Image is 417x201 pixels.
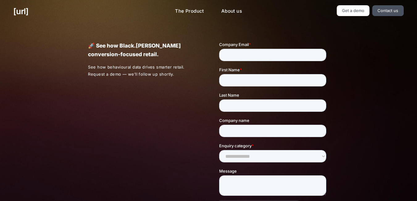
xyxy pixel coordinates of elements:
[13,5,28,17] a: [URL]
[88,41,198,59] p: 🚀 See how Black.[PERSON_NAME] conversion-focused retail.
[88,64,198,78] p: See how behavioural data drives smarter retail. Request a demo — we’ll follow up shortly.
[216,5,247,17] a: About us
[337,5,370,16] a: Get a demo
[170,5,209,17] a: The Product
[372,5,404,16] a: Contact us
